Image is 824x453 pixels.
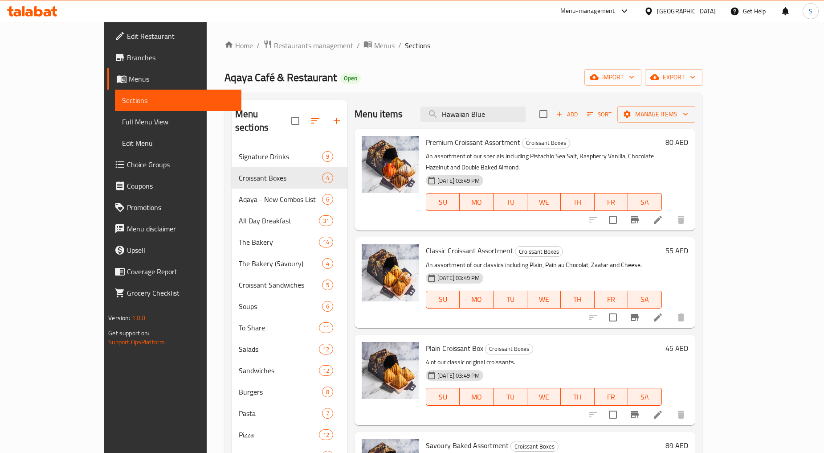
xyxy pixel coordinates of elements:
h2: Menu items [355,107,403,121]
span: FR [598,196,625,209]
span: SU [430,391,456,404]
div: Croissant Sandwiches5 [232,274,347,296]
div: Pasta [239,408,322,419]
span: Croissant Boxes [515,247,563,257]
span: Signature Drinks [239,151,322,162]
div: Salads12 [232,338,347,360]
span: TU [497,391,524,404]
span: import [591,72,634,83]
input: search [420,107,526,122]
div: All Day Breakfast31 [232,210,347,231]
span: Burgers [239,387,322,397]
span: [DATE] 03:49 PM [434,177,483,185]
span: Sandwiches [239,365,319,376]
a: Coverage Report [107,261,241,282]
span: Select section [534,105,553,124]
div: Croissant Boxes [522,138,570,148]
span: All Day Breakfast [239,215,319,226]
div: items [322,151,333,162]
div: Menu-management [560,6,615,16]
button: delete [670,307,692,328]
span: TH [564,196,591,209]
div: Soups6 [232,296,347,317]
button: MO [460,388,494,406]
span: TH [564,391,591,404]
span: Croissant Boxes [239,173,322,183]
div: Pizza12 [232,424,347,445]
span: Edit Menu [122,138,234,148]
span: 11 [319,324,333,332]
div: items [319,344,333,354]
button: delete [670,404,692,425]
span: Aqaya Café & Restaurant [224,67,337,87]
span: Aqaya - New Combos List [239,194,322,205]
a: Edit Menu [115,132,241,154]
span: To Share [239,322,319,333]
span: SA [632,391,658,404]
a: Menus [363,40,395,51]
p: An assortment of our classics including Plain, Pain au Chocolat, Zaatar and Cheese. [426,259,662,271]
div: items [322,258,333,269]
span: WE [531,391,558,404]
a: Menus [107,68,241,90]
a: Coupons [107,175,241,197]
span: Upsell [127,245,234,255]
span: Sort sections [305,110,326,132]
span: 9 [322,152,333,161]
span: FR [598,293,625,306]
span: Salads [239,344,319,354]
span: Full Menu View [122,116,234,127]
p: An assortment of our specials including Pistachio Sea Salt, Raspberry Vanilla, Chocolate Hazelnut... [426,151,662,173]
button: WE [527,291,561,309]
div: items [322,408,333,419]
span: Add item [553,107,581,121]
span: Sections [405,40,430,51]
span: The Bakery (Savoury) [239,258,322,269]
button: TU [494,388,527,406]
button: SU [426,388,460,406]
a: Full Menu View [115,111,241,132]
div: Open [340,73,361,84]
span: 1.0.0 [132,312,146,324]
button: Branch-specific-item [624,307,645,328]
button: TU [494,291,527,309]
div: items [322,301,333,312]
button: import [584,69,641,86]
button: FR [595,291,628,309]
a: Sections [115,90,241,111]
a: Restaurants management [263,40,353,51]
span: Sections [122,95,234,106]
span: Savoury Baked Assortment [426,439,509,452]
span: Classic Croissant Assortment [426,244,513,257]
span: Pizza [239,429,319,440]
button: SA [628,388,662,406]
div: items [322,387,333,397]
button: WE [527,388,561,406]
span: Soups [239,301,322,312]
span: Branches [127,52,234,63]
button: TH [561,388,595,406]
span: 12 [319,431,333,439]
li: / [357,40,360,51]
a: Menu disclaimer [107,218,241,239]
span: 6 [322,195,333,204]
div: items [322,194,333,205]
a: Grocery Checklist [107,282,241,304]
span: Version: [108,312,130,324]
span: Select all sections [286,111,305,130]
button: SA [628,193,662,211]
span: Croissant Boxes [485,344,533,354]
span: [DATE] 03:49 PM [434,371,483,380]
span: MO [463,391,490,404]
button: TU [494,193,527,211]
span: 31 [319,217,333,225]
p: 4 of our classic original croissants. [426,357,662,368]
span: Select to update [604,210,622,229]
div: Pasta7 [232,403,347,424]
span: The Bakery [239,237,319,247]
span: Plain Croissant Box [426,342,483,355]
h6: 89 AED [665,439,688,452]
